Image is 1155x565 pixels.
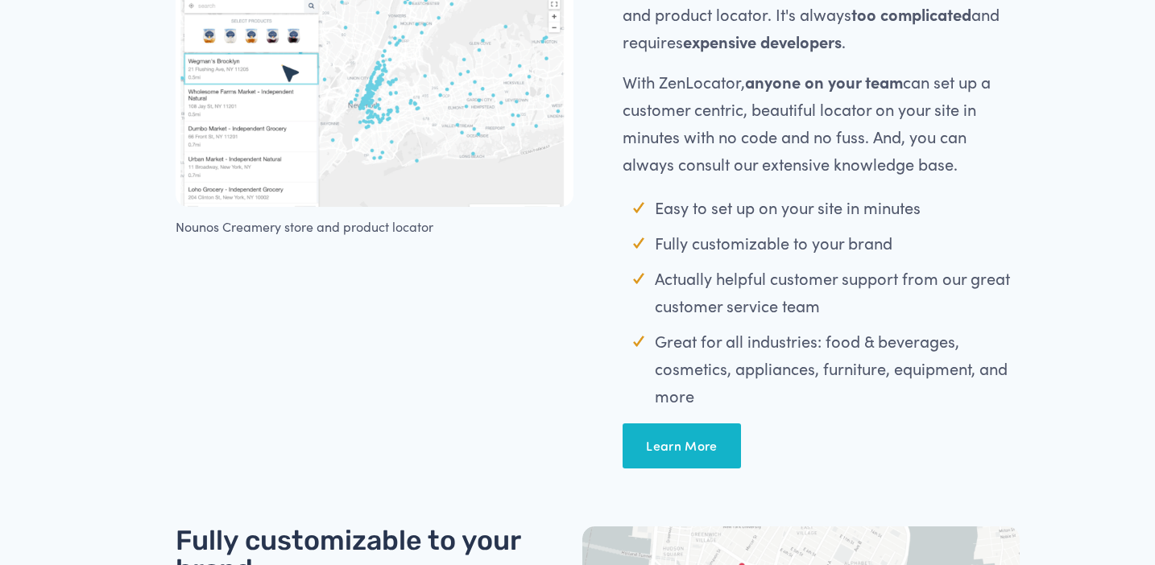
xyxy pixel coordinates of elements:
span: Actually helpful customer support from our great customer service team [655,267,1014,316]
a: Learn More [623,423,741,468]
strong: anyone on your team [745,71,903,93]
span: Nounos Creamery store and product locator [176,218,433,235]
span: Fully customizable to your brand [655,232,892,254]
strong: expensive developers [683,31,842,52]
span: Great for all industries: food & beverages, cosmetics, appliances, furniture, equipment, and more [655,330,1012,406]
span: Easy to set up on your site in minutes [655,196,921,218]
span: With ZenLocator, can set up a customer centric, beautiful locator on your site in minutes with no... [623,71,995,175]
strong: too complicated [851,3,971,25]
